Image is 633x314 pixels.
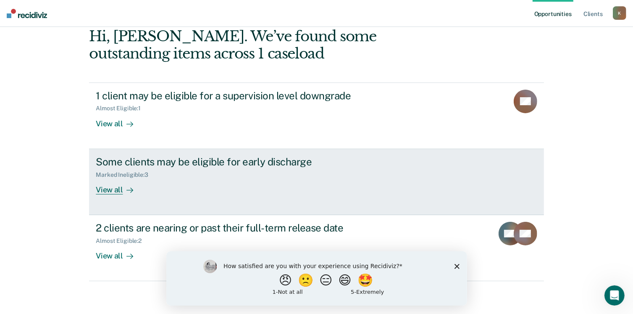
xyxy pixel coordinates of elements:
div: Hi, [PERSON_NAME]. We’ve found some outstanding items across 1 caseload [89,28,453,62]
a: 1 client may be eligible for a supervision level downgradeAlmost Eligible:1View all [89,82,544,149]
div: Almost Eligible : 1 [96,105,147,112]
div: 1 client may be eligible for a supervision level downgrade [96,90,391,102]
img: Recidiviz [7,9,47,18]
button: K [613,6,626,20]
div: View all [96,245,143,261]
div: View all [96,112,143,128]
iframe: Intercom live chat [604,285,625,306]
div: Almost Eligible : 2 [96,237,148,245]
a: Some clients may be eligible for early dischargeMarked Ineligible:3View all [89,149,544,215]
a: 2 clients are nearing or past their full-term release dateAlmost Eligible:2View all [89,215,544,281]
div: View all [96,178,143,194]
div: Some clients may be eligible for early discharge [96,156,391,168]
div: Marked Ineligible : 3 [96,171,155,178]
iframe: Survey by Kim from Recidiviz [166,251,467,306]
div: 2 clients are nearing or past their full-term release date [96,222,391,234]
